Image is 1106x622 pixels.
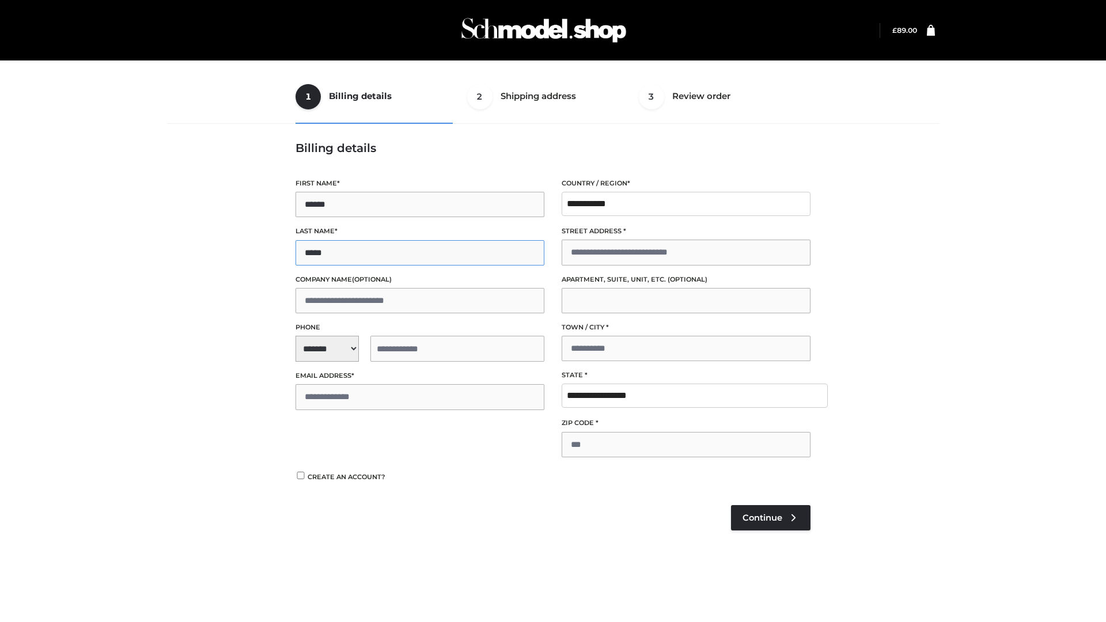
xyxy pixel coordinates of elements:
a: £89.00 [892,26,917,35]
span: Continue [743,513,782,523]
span: (optional) [352,275,392,283]
label: Apartment, suite, unit, etc. [562,274,810,285]
h3: Billing details [296,141,810,155]
label: Last name [296,226,544,237]
label: ZIP Code [562,418,810,428]
label: Email address [296,370,544,381]
label: Town / City [562,322,810,333]
img: Schmodel Admin 964 [457,7,630,53]
label: Company name [296,274,544,285]
label: Phone [296,322,544,333]
span: Create an account? [308,473,385,481]
label: Street address [562,226,810,237]
span: £ [892,26,897,35]
input: Create an account? [296,472,306,479]
label: State [562,370,810,381]
span: (optional) [668,275,707,283]
label: Country / Region [562,178,810,189]
a: Continue [731,505,810,530]
bdi: 89.00 [892,26,917,35]
label: First name [296,178,544,189]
